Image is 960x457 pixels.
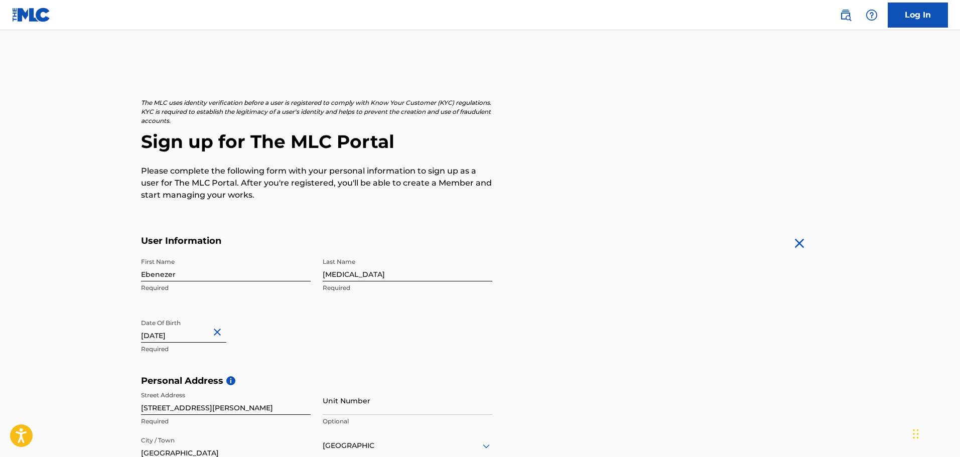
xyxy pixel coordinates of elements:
[913,419,919,449] div: Drag
[141,375,819,387] h5: Personal Address
[791,235,807,251] img: close
[141,130,819,153] h2: Sign up for The MLC Portal
[840,9,852,21] img: search
[866,9,878,21] img: help
[836,5,856,25] a: Public Search
[141,417,311,426] p: Required
[141,283,311,292] p: Required
[12,8,51,22] img: MLC Logo
[888,3,948,28] a: Log In
[862,5,882,25] div: Help
[141,345,311,354] p: Required
[910,409,960,457] iframe: Chat Widget
[323,283,492,292] p: Required
[141,98,492,125] p: The MLC uses identity verification before a user is registered to comply with Know Your Customer ...
[226,376,235,385] span: i
[211,317,226,348] button: Close
[141,165,492,201] p: Please complete the following form with your personal information to sign up as a user for The ML...
[323,417,492,426] p: Optional
[141,235,492,247] h5: User Information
